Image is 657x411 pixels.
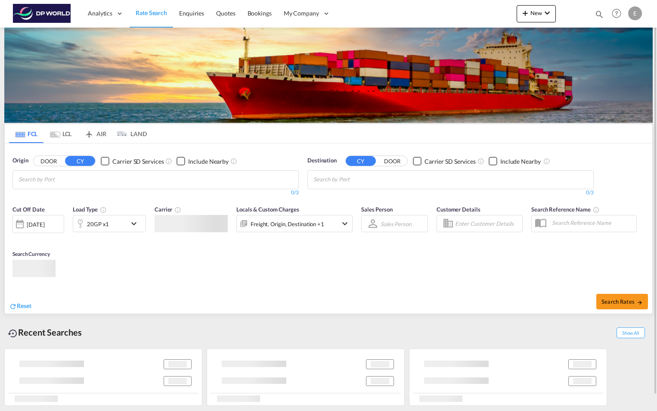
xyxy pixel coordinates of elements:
[177,156,229,165] md-checkbox: Checkbox No Ink
[477,158,484,165] md-icon: Unchecked: Search for CY (Container Yard) services for all selected carriers.Checked : Search for...
[230,158,237,165] md-icon: Unchecked: Ignores neighbouring ports when fetching rates.Checked : Includes neighbouring ports w...
[12,189,299,196] div: 0/3
[112,124,147,143] md-tab-item: LAND
[307,156,337,165] span: Destination
[165,158,172,165] md-icon: Unchecked: Search for CY (Container Yard) services for all selected carriers.Checked : Search for...
[425,157,476,166] div: Carrier SD Services
[129,218,143,229] md-icon: icon-chevron-down
[307,189,594,196] div: 0/3
[4,28,653,123] img: LCL+%26+FCL+BACKGROUND.png
[17,302,31,309] span: Reset
[609,6,628,22] div: Help
[517,5,556,22] button: icon-plus 400-fgNewicon-chevron-down
[413,156,476,165] md-checkbox: Checkbox No Ink
[542,8,552,18] md-icon: icon-chevron-down
[43,124,78,143] md-tab-item: LCL
[251,218,324,230] div: Freight Origin Destination Factory Stuffing
[12,206,45,213] span: Cut Off Date
[520,8,530,18] md-icon: icon-plus 400-fg
[27,221,44,228] div: [DATE]
[595,9,604,19] md-icon: icon-magnify
[531,206,600,213] span: Search Reference Name
[617,327,645,338] span: Show All
[601,298,643,305] span: Search Rates
[595,9,604,22] div: icon-magnify
[34,156,64,166] button: DOOR
[340,218,350,229] md-icon: icon-chevron-down
[489,156,541,165] md-checkbox: Checkbox No Ink
[543,158,550,165] md-icon: Unchecked: Ignores neighbouring ports when fetching rates.Checked : Includes neighbouring ports w...
[628,6,642,20] div: E
[9,302,31,311] div: icon-refreshReset
[12,156,28,165] span: Origin
[78,124,112,143] md-tab-item: AIR
[380,218,412,230] md-select: Sales Person
[73,215,146,232] div: 20GP x1icon-chevron-down
[112,157,164,166] div: Carrier SD Services
[188,157,229,166] div: Include Nearby
[313,173,395,187] input: Chips input.
[455,217,520,230] input: Enter Customer Details
[87,218,109,230] div: 20GP x1
[548,216,636,229] input: Search Reference Name
[9,124,43,143] md-tab-item: FCL
[174,206,181,213] md-icon: The selected Trucker/Carrierwill be displayed in the rate results If the rates are from another f...
[637,299,643,305] md-icon: icon-arrow-right
[8,328,18,339] md-icon: icon-backup-restore
[216,9,235,17] span: Quotes
[5,143,652,314] div: OriginDOOR CY Checkbox No InkUnchecked: Search for CY (Container Yard) services for all selected ...
[17,171,104,187] md-chips-wrap: Chips container with autocompletion. Enter the text area, type text to search, and then use the u...
[136,9,167,16] span: Rate Search
[73,206,107,213] span: Load Type
[284,9,319,18] span: My Company
[609,6,624,21] span: Help
[12,251,50,257] span: Search Currency
[84,129,94,135] md-icon: icon-airplane
[13,4,71,23] img: c08ca190194411f088ed0f3ba295208c.png
[65,156,95,166] button: CY
[500,157,541,166] div: Include Nearby
[155,206,181,213] span: Carrier
[377,156,407,166] button: DOOR
[19,173,100,187] input: Chips input.
[88,9,112,18] span: Analytics
[346,156,376,166] button: CY
[596,294,648,309] button: Search Ratesicon-arrow-right
[12,215,64,233] div: [DATE]
[236,215,353,232] div: Freight Origin Destination Factory Stuffingicon-chevron-down
[9,124,147,143] md-pagination-wrapper: Use the left and right arrow keys to navigate between tabs
[12,232,19,244] md-datepicker: Select
[4,323,85,342] div: Recent Searches
[361,206,393,213] span: Sales Person
[520,9,552,16] span: New
[236,206,299,213] span: Locals & Custom Charges
[9,302,17,310] md-icon: icon-refresh
[593,206,600,213] md-icon: Your search will be saved by the below given name
[437,206,480,213] span: Customer Details
[101,156,164,165] md-checkbox: Checkbox No Ink
[248,9,272,17] span: Bookings
[179,9,204,17] span: Enquiries
[100,206,107,213] md-icon: icon-information-outline
[312,171,399,187] md-chips-wrap: Chips container with autocompletion. Enter the text area, type text to search, and then use the u...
